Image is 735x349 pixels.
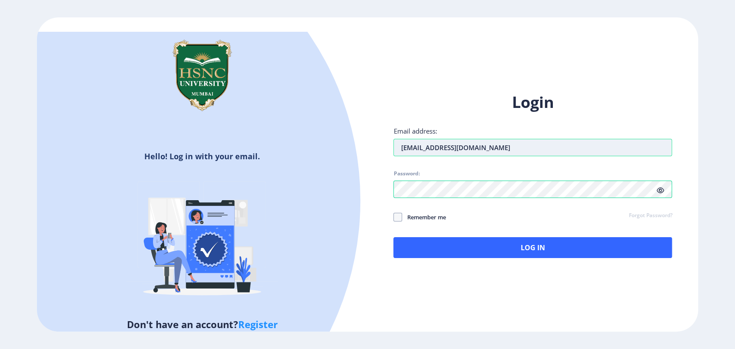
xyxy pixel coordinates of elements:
[629,212,672,220] a: Forgot Password?
[393,237,672,258] button: Log In
[126,165,278,317] img: Verified-rafiki.svg
[238,318,278,331] a: Register
[43,317,361,331] h5: Don't have an account?
[393,170,419,177] label: Password:
[159,32,246,119] img: hsnc.png
[393,92,672,113] h1: Login
[393,139,672,156] input: Email address
[402,212,446,222] span: Remember me
[393,127,437,135] label: Email address:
